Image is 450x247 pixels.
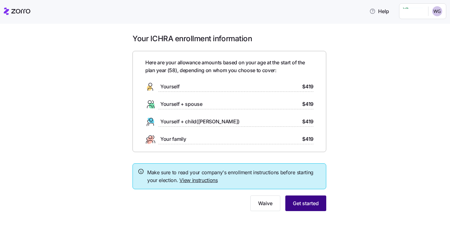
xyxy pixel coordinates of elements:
[369,7,389,15] span: Help
[179,177,218,183] a: View instructions
[302,135,313,143] span: $419
[160,118,240,126] span: Yourself + child([PERSON_NAME])
[302,83,313,91] span: $419
[432,6,442,16] img: 7b9f7e7e203e5f82c2664242bd017f85
[160,83,179,91] span: Yourself
[160,135,186,143] span: Your family
[285,195,326,211] button: Get started
[160,100,202,108] span: Yourself + spouse
[147,169,321,184] span: Make sure to read your company's enrollment instructions before starting your election.
[302,100,313,108] span: $419
[293,200,319,207] span: Get started
[250,195,280,211] button: Waive
[145,59,313,74] span: Here are your allowance amounts based on your age at the start of the plan year ( 58 ), depending...
[302,118,313,126] span: $419
[403,7,423,15] img: Employer logo
[364,5,394,17] button: Help
[132,34,326,43] h1: Your ICHRA enrollment information
[258,200,272,207] span: Waive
